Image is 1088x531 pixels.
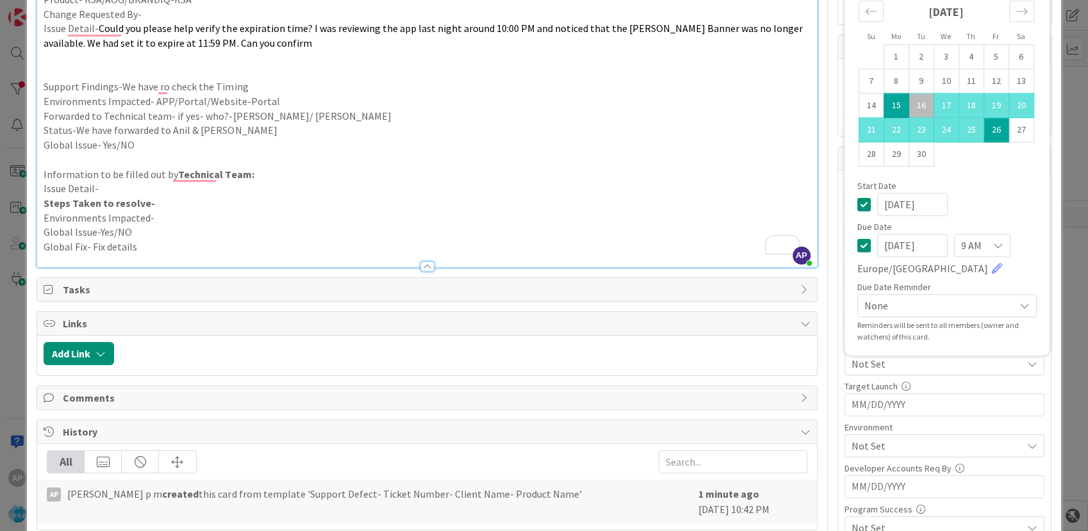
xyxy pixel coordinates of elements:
td: Selected. Wednesday, 09/24/2025 12:00 PM [934,118,959,142]
p: Global Issue- Yes/NO [44,138,810,152]
small: Su [867,31,875,41]
td: Choose Monday, 09/29/2025 12:00 PM as your check-in date. It’s available. [884,142,909,167]
div: Program Success [845,505,1044,514]
div: Target Launch [845,382,1044,391]
td: Selected. Tuesday, 09/23/2025 12:00 PM [909,118,934,142]
td: Choose Sunday, 09/07/2025 12:00 PM as your check-in date. It’s available. [859,69,884,94]
span: Comments [63,390,793,405]
td: Selected as start date. Monday, 09/15/2025 12:00 PM [884,94,909,118]
p: Environments Impacted- APP/Portal/Website-Portal [44,94,810,109]
td: Selected as end date. Friday, 09/26/2025 12:00 PM [984,118,1009,142]
div: Ap [47,487,61,502]
p: Issue Detail- [44,21,810,50]
input: Search... [659,450,807,473]
td: Choose Wednesday, 09/10/2025 12:00 PM as your check-in date. It’s available. [934,69,959,94]
div: All [47,451,85,473]
div: Move backward to switch to the previous month. [859,1,884,22]
p: Status-We have forwarded to Anil & [PERSON_NAME] [44,123,810,138]
p: Issue Detail- [44,181,810,196]
strong: Technical Team: [178,168,254,181]
p: Global Issue-Yes/NO [44,225,810,240]
p: Forwarded to Technical team- if yes- who?-[PERSON_NAME]/ [PERSON_NAME] [44,109,810,124]
input: MM/DD/YYYY [877,193,948,216]
span: [PERSON_NAME] p m this card from template 'Support Defect- Ticket Number- Client Name- Product Name' [67,486,581,502]
span: Not Set [852,356,1022,372]
span: AP [793,247,811,265]
td: Choose Wednesday, 09/03/2025 12:00 PM as your check-in date. It’s available. [934,45,959,69]
div: Environment [845,423,1044,432]
td: Selected. Saturday, 09/20/2025 12:00 PM [1009,94,1034,118]
b: created [162,487,199,500]
button: Add Link [44,342,114,365]
td: Selected. Sunday, 09/21/2025 12:00 PM [859,118,884,142]
input: MM/DD/YYYY [852,476,1037,498]
span: None [864,297,1008,315]
small: Sa [1017,31,1025,41]
span: Not Set [852,438,1022,453]
div: Developer Accounts Req By [845,464,1044,473]
span: Tasks [63,282,793,297]
td: Selected. Thursday, 09/18/2025 12:00 PM [959,94,984,118]
p: Global Fix- Fix details [44,240,810,254]
td: Choose Monday, 09/01/2025 12:00 PM as your check-in date. It’s available. [884,45,909,69]
div: Reminders will be sent to all members (owner and watchers) of this card. [857,320,1037,343]
span: Due Date Reminder [857,282,931,291]
td: Choose Friday, 09/05/2025 12:00 PM as your check-in date. It’s available. [984,45,1009,69]
td: Choose Saturday, 09/06/2025 12:00 PM as your check-in date. It’s available. [1009,45,1034,69]
td: Choose Tuesday, 09/02/2025 12:00 PM as your check-in date. It’s available. [909,45,934,69]
small: We [941,31,951,41]
input: MM/DD/YYYY [877,234,948,257]
p: Change Requested By- [44,7,810,22]
td: Selected. Tuesday, 09/16/2025 12:00 PM [909,94,934,118]
td: Selected. Wednesday, 09/17/2025 12:00 PM [934,94,959,118]
td: Choose Sunday, 09/14/2025 12:00 PM as your check-in date. It’s available. [859,94,884,118]
p: Support Findings-We have ro check the Timing [44,79,810,94]
td: Choose Saturday, 09/13/2025 12:00 PM as your check-in date. It’s available. [1009,69,1034,94]
td: Choose Thursday, 09/04/2025 12:00 PM as your check-in date. It’s available. [959,45,984,69]
small: Fr [993,31,999,41]
span: Could you please help verify the expiration time? I was reviewing the app last night around 10:00... [44,22,804,49]
p: Environments Impacted- [44,211,810,225]
span: History [63,424,793,439]
b: 1 minute ago [698,487,759,500]
td: Choose Tuesday, 09/30/2025 12:00 PM as your check-in date. It’s available. [909,142,934,167]
strong: Steps Taken to resolve- [44,197,155,209]
span: Due Date [857,222,892,231]
span: Links [63,316,793,331]
span: Start Date [857,181,896,190]
div: [DATE] 10:42 PM [698,486,807,517]
small: Th [966,31,975,41]
td: Choose Monday, 09/08/2025 12:00 PM as your check-in date. It’s available. [884,69,909,94]
p: Information to be filled out by [44,167,810,182]
td: Choose Friday, 09/12/2025 12:00 PM as your check-in date. It’s available. [984,69,1009,94]
td: Choose Tuesday, 09/09/2025 12:00 PM as your check-in date. It’s available. [909,69,934,94]
small: Tu [917,31,925,41]
span: Europe/[GEOGRAPHIC_DATA] [857,261,988,276]
td: Choose Sunday, 09/28/2025 12:00 PM as your check-in date. It’s available. [859,142,884,167]
small: Mo [891,31,901,41]
td: Choose Saturday, 09/27/2025 12:00 PM as your check-in date. It’s available. [1009,118,1034,142]
div: Move forward to switch to the next month. [1009,1,1034,22]
strong: [DATE] [928,4,964,19]
input: MM/DD/YYYY [852,394,1037,416]
td: Selected. Thursday, 09/25/2025 12:00 PM [959,118,984,142]
td: Choose Thursday, 09/11/2025 12:00 PM as your check-in date. It’s available. [959,69,984,94]
span: 9 AM [961,236,982,254]
td: Selected. Friday, 09/19/2025 12:00 PM [984,94,1009,118]
td: Selected. Monday, 09/22/2025 12:00 PM [884,118,909,142]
